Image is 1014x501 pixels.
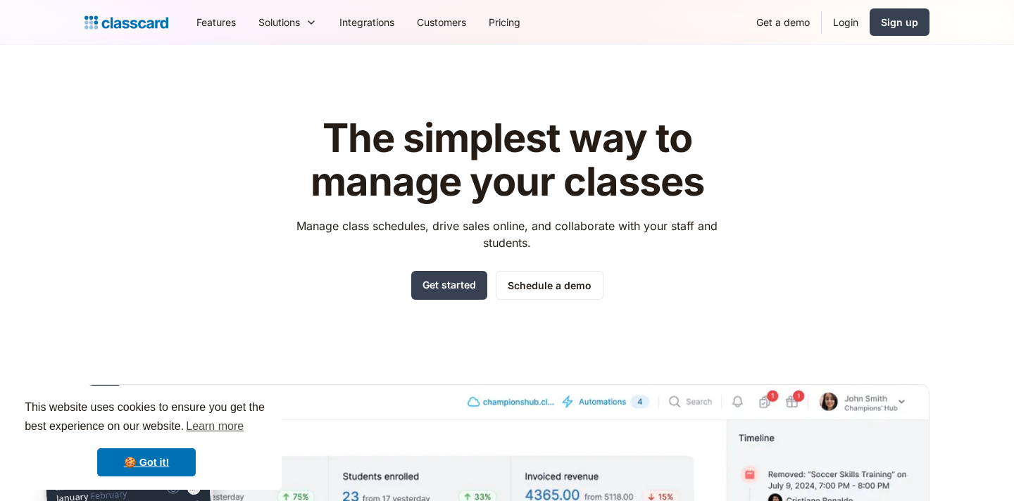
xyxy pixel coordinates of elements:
a: Customers [406,6,477,38]
a: Get started [411,271,487,300]
div: Solutions [258,15,300,30]
a: Schedule a demo [496,271,603,300]
div: cookieconsent [11,386,282,490]
a: learn more about cookies [184,416,246,437]
a: dismiss cookie message [97,448,196,476]
a: Login [822,6,870,38]
div: Solutions [247,6,328,38]
a: Integrations [328,6,406,38]
a: Get a demo [745,6,821,38]
p: Manage class schedules, drive sales online, and collaborate with your staff and students. [284,217,731,251]
a: Sign up [870,8,930,36]
a: Features [185,6,247,38]
h1: The simplest way to manage your classes [284,117,731,203]
a: Pricing [477,6,532,38]
div: Sign up [881,15,918,30]
span: This website uses cookies to ensure you get the best experience on our website. [25,399,268,437]
a: Logo [84,13,168,32]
